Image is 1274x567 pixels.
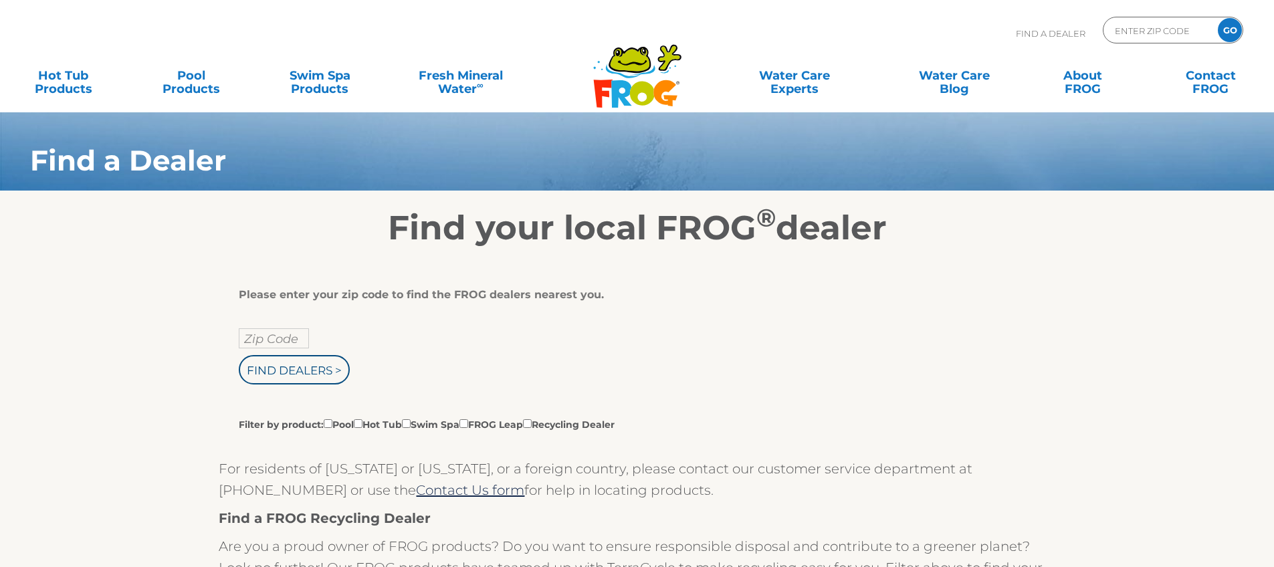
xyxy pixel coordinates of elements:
[324,419,332,428] input: Filter by product:PoolHot TubSwim SpaFROG LeapRecycling Dealer
[1218,18,1242,42] input: GO
[1161,62,1261,89] a: ContactFROG
[1033,62,1132,89] a: AboutFROG
[239,417,615,431] label: Filter by product: Pool Hot Tub Swim Spa FROG Leap Recycling Dealer
[354,419,362,428] input: Filter by product:PoolHot TubSwim SpaFROG LeapRecycling Dealer
[477,80,484,90] sup: ∞
[756,203,776,233] sup: ®
[13,62,113,89] a: Hot TubProducts
[523,419,532,428] input: Filter by product:PoolHot TubSwim SpaFROG LeapRecycling Dealer
[402,419,411,428] input: Filter by product:PoolHot TubSwim SpaFROG LeapRecycling Dealer
[239,355,350,384] input: Find Dealers >
[142,62,241,89] a: PoolProducts
[416,482,524,498] a: Contact Us form
[1016,17,1085,50] p: Find A Dealer
[904,62,1004,89] a: Water CareBlog
[10,208,1264,248] h2: Find your local FROG dealer
[239,288,1025,302] div: Please enter your zip code to find the FROG dealers nearest you.
[586,27,689,108] img: Frog Products Logo
[219,510,431,526] strong: Find a FROG Recycling Dealer
[398,62,523,89] a: Fresh MineralWater∞
[459,419,468,428] input: Filter by product:PoolHot TubSwim SpaFROG LeapRecycling Dealer
[219,458,1055,501] p: For residents of [US_STATE] or [US_STATE], or a foreign country, please contact our customer serv...
[30,144,1139,177] h1: Find a Dealer
[714,62,875,89] a: Water CareExperts
[270,62,370,89] a: Swim SpaProducts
